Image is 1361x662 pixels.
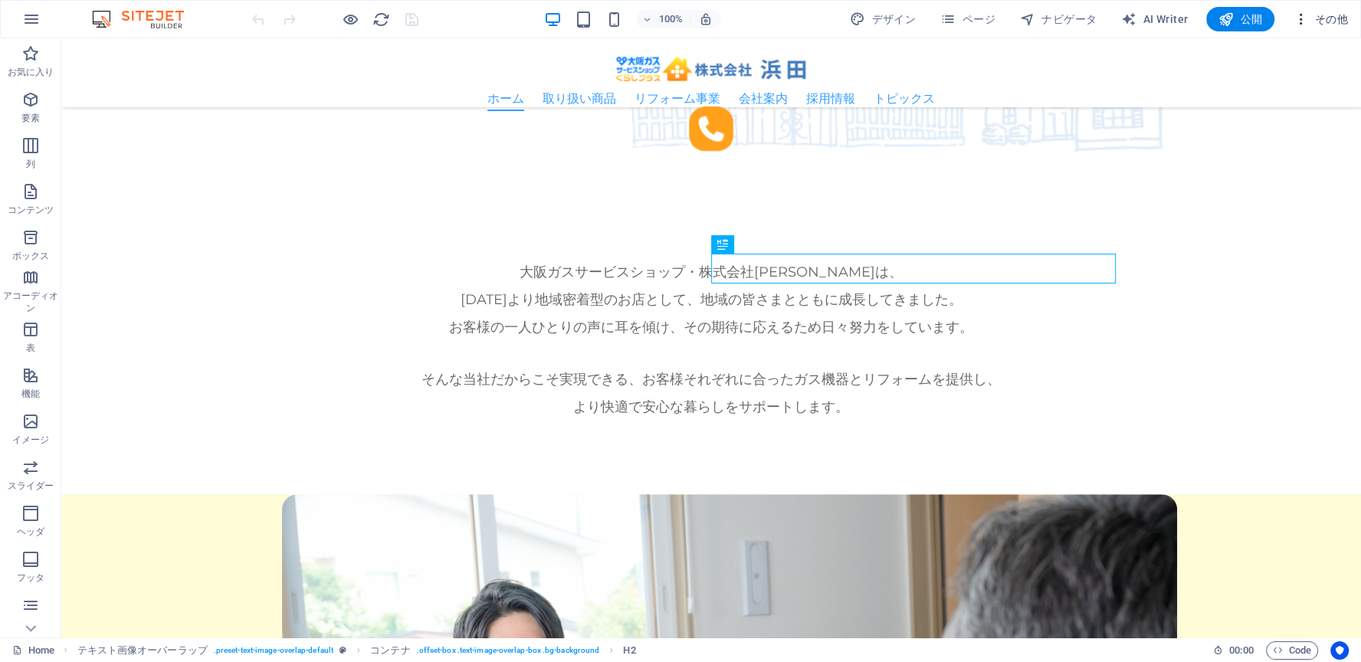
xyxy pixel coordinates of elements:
span: クリックして選択し、ダブルクリックして編集します [77,641,208,660]
span: Code [1273,641,1311,660]
img: Editor Logo [88,10,203,28]
p: ヘッダ [17,526,44,538]
p: イメージ [12,434,49,446]
button: ページ [934,7,1002,31]
i: ページのリロード [372,11,390,28]
span: . offset-box .text-image-overlap-box .bg-background [417,641,600,660]
p: ボックス [12,250,49,262]
nav: breadcrumb [77,641,636,660]
p: 機能 [21,388,40,400]
i: サイズ変更時に、選択した端末にあわせてズームレベルを自動調整します。 [699,12,713,26]
button: デザイン [844,7,922,31]
h6: セッション時間 [1213,641,1254,660]
a: クリックして選択をキャンセルし、ダブルクリックしてページを開きます [12,641,54,660]
button: その他 [1287,7,1354,31]
button: Code [1266,641,1318,660]
span: ページ [940,11,995,27]
span: 00 00 [1229,641,1253,660]
p: スライダー [8,480,54,492]
p: 列 [26,158,35,170]
button: Usercentrics [1330,641,1349,660]
p: コンテンツ [8,204,54,216]
span: その他 [1293,11,1348,27]
button: 公開 [1206,7,1274,31]
span: クリックして選択し、ダブルクリックして編集します [370,641,410,660]
div: デザイン (Ctrl+Alt+Y) [844,7,922,31]
i: この要素はカスタマイズ可能なプリセットです [339,646,346,654]
h6: 100% [659,10,684,28]
button: AI Writer [1115,7,1194,31]
p: フッタ [17,572,44,584]
span: 公開 [1218,11,1262,27]
button: reload [372,10,390,28]
p: 要素 [21,112,40,124]
span: デザイン [850,11,916,27]
span: クリックして選択し、ダブルクリックして編集します [623,641,635,660]
p: お気に入り [8,66,54,78]
button: プレビューモードを終了して編集を続けるには、ここをクリックしてください [341,10,359,28]
p: 表 [26,342,35,354]
p: フォーム [12,618,49,630]
span: . preset-text-image-overlap-default [214,641,333,660]
span: AI Writer [1121,11,1188,27]
button: ナビゲータ [1014,7,1103,31]
span: : [1240,644,1242,656]
button: 100% [636,10,690,28]
span: ナビゲータ [1020,11,1097,27]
